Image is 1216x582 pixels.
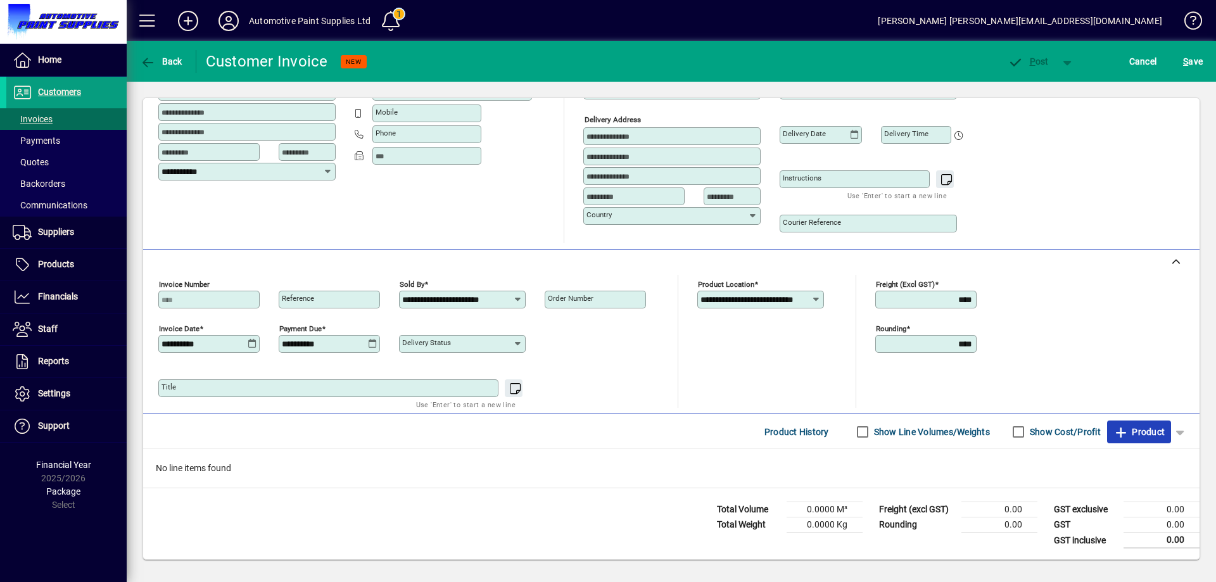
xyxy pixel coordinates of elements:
[282,294,314,303] mat-label: Reference
[13,136,60,146] span: Payments
[961,502,1037,517] td: 0.00
[159,280,210,289] mat-label: Invoice number
[759,421,834,443] button: Product History
[884,129,928,138] mat-label: Delivery time
[6,194,127,216] a: Communications
[402,338,451,347] mat-label: Delivery status
[876,324,906,333] mat-label: Rounding
[873,502,961,517] td: Freight (excl GST)
[13,157,49,167] span: Quotes
[168,9,208,32] button: Add
[1180,50,1206,73] button: Save
[376,108,398,117] mat-label: Mobile
[13,200,87,210] span: Communications
[38,87,81,97] span: Customers
[873,517,961,533] td: Rounding
[1001,50,1055,73] button: Post
[787,502,863,517] td: 0.0000 M³
[38,324,58,334] span: Staff
[711,502,787,517] td: Total Volume
[586,210,612,219] mat-label: Country
[1113,422,1165,442] span: Product
[38,421,70,431] span: Support
[6,130,127,151] a: Payments
[1175,3,1200,44] a: Knowledge Base
[38,291,78,301] span: Financials
[38,259,74,269] span: Products
[876,280,935,289] mat-label: Freight (excl GST)
[1183,56,1188,66] span: S
[6,44,127,76] a: Home
[847,188,947,203] mat-hint: Use 'Enter' to start a new line
[1124,533,1200,548] td: 0.00
[1048,517,1124,533] td: GST
[159,324,199,333] mat-label: Invoice date
[208,9,249,32] button: Profile
[38,388,70,398] span: Settings
[6,378,127,410] a: Settings
[140,56,182,66] span: Back
[1030,56,1035,66] span: P
[38,356,69,366] span: Reports
[711,517,787,533] td: Total Weight
[416,397,516,412] mat-hint: Use 'Enter' to start a new line
[6,313,127,345] a: Staff
[1008,56,1049,66] span: ost
[6,249,127,281] a: Products
[1183,51,1203,72] span: ave
[127,50,196,73] app-page-header-button: Back
[6,410,127,442] a: Support
[1129,51,1157,72] span: Cancel
[6,217,127,248] a: Suppliers
[1124,502,1200,517] td: 0.00
[13,179,65,189] span: Backorders
[46,486,80,497] span: Package
[871,426,990,438] label: Show Line Volumes/Weights
[764,422,829,442] span: Product History
[783,129,826,138] mat-label: Delivery date
[878,11,1162,31] div: [PERSON_NAME] [PERSON_NAME][EMAIL_ADDRESS][DOMAIN_NAME]
[783,174,821,182] mat-label: Instructions
[548,294,593,303] mat-label: Order number
[143,449,1200,488] div: No line items found
[346,58,362,66] span: NEW
[38,54,61,65] span: Home
[6,346,127,377] a: Reports
[13,114,53,124] span: Invoices
[6,173,127,194] a: Backorders
[376,129,396,137] mat-label: Phone
[38,227,74,237] span: Suppliers
[1048,533,1124,548] td: GST inclusive
[698,280,754,289] mat-label: Product location
[137,50,186,73] button: Back
[1107,421,1171,443] button: Product
[1126,50,1160,73] button: Cancel
[36,460,91,470] span: Financial Year
[279,324,322,333] mat-label: Payment due
[783,218,841,227] mat-label: Courier Reference
[1124,517,1200,533] td: 0.00
[1048,502,1124,517] td: GST exclusive
[6,151,127,173] a: Quotes
[206,51,328,72] div: Customer Invoice
[6,281,127,313] a: Financials
[961,517,1037,533] td: 0.00
[161,383,176,391] mat-label: Title
[6,108,127,130] a: Invoices
[400,280,424,289] mat-label: Sold by
[249,11,370,31] div: Automotive Paint Supplies Ltd
[787,517,863,533] td: 0.0000 Kg
[1027,426,1101,438] label: Show Cost/Profit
